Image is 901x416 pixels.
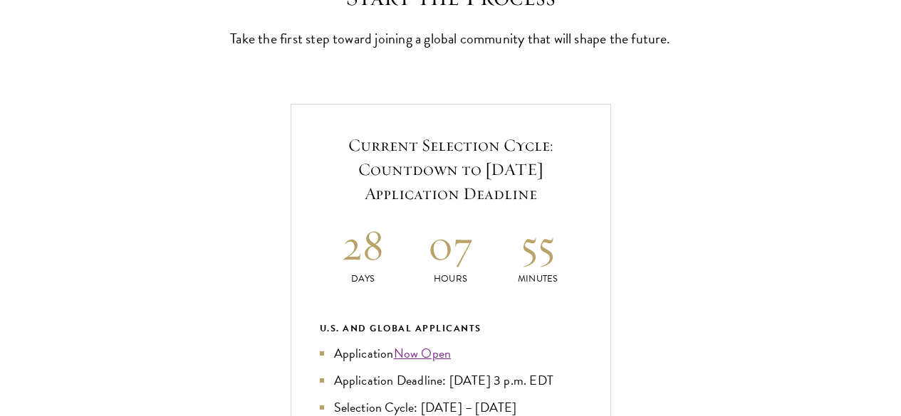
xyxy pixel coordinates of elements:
[320,133,582,206] h5: Current Selection Cycle: Countdown to [DATE] Application Deadline
[320,321,582,336] div: U.S. and Global Applicants
[320,272,407,287] p: Days
[230,26,672,50] p: Take the first step toward joining a global community that will shape the future.
[320,343,582,363] li: Application
[394,343,452,363] a: Now Open
[494,272,582,287] p: Minutes
[407,218,494,272] h2: 07
[407,272,494,287] p: Hours
[320,218,407,272] h2: 28
[494,218,582,272] h2: 55
[320,370,582,390] li: Application Deadline: [DATE] 3 p.m. EDT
